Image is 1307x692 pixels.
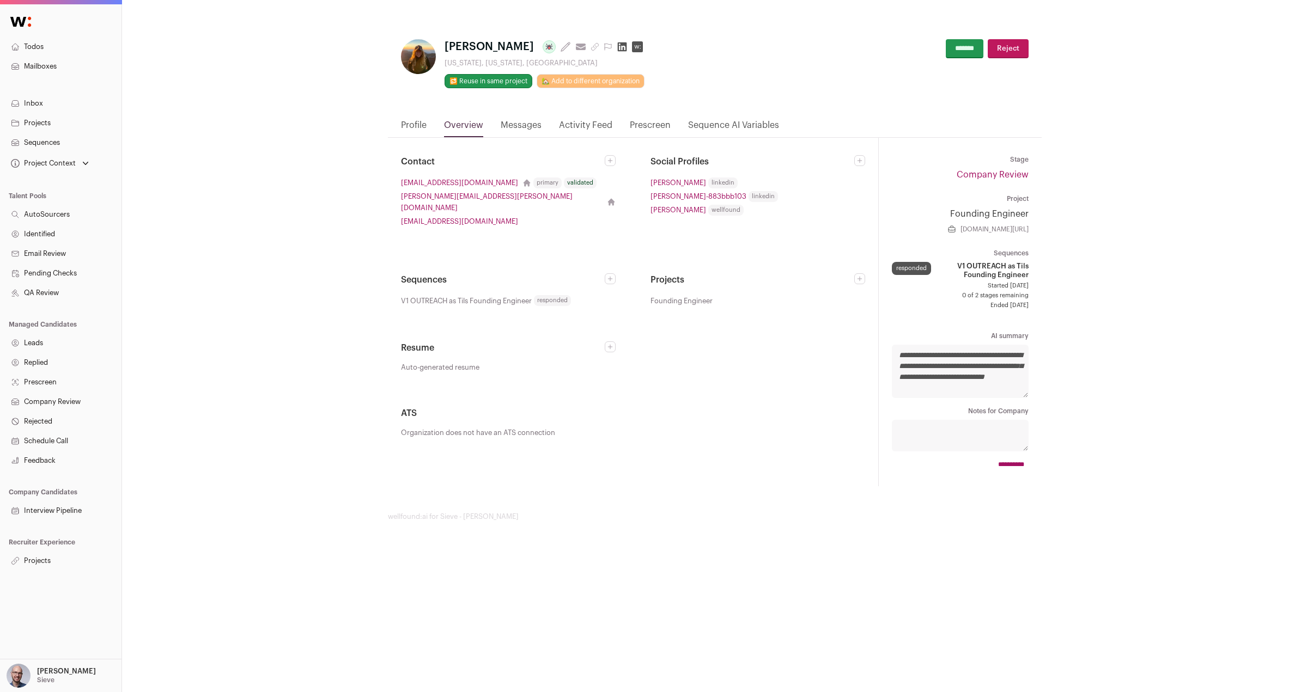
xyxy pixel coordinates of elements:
h2: Sequences [401,273,605,286]
span: Ended [DATE] [892,301,1029,310]
dt: Project [892,194,1029,203]
span: Started [DATE] [892,281,1029,290]
a: Activity Feed [559,119,612,137]
div: primary [533,177,562,188]
img: 13037945-medium_jpg [7,664,31,688]
span: Founding Engineer [651,295,713,307]
h2: Projects [651,273,854,286]
span: wellfound [708,205,744,216]
a: Sequence AI Variables [688,119,779,137]
p: [PERSON_NAME] [37,667,96,676]
a: Prescreen [630,119,671,137]
a: Founding Engineer [892,207,1029,221]
button: Open dropdown [4,664,98,688]
a: [PERSON_NAME][EMAIL_ADDRESS][PERSON_NAME][DOMAIN_NAME] [401,191,603,213]
dt: Stage [892,155,1029,164]
h2: ATS [401,407,865,420]
a: [PERSON_NAME]-883bbb103 [651,191,746,202]
a: [DOMAIN_NAME][URL] [961,225,1029,234]
a: [PERSON_NAME] [651,204,706,216]
span: linkedin [708,177,738,188]
span: linkedin [749,191,778,202]
span: V1 OUTREACH as Tils Founding Engineer [935,262,1029,279]
span: V1 OUTREACH as Tils Founding Engineer [401,295,532,307]
div: [US_STATE], [US_STATE], [GEOGRAPHIC_DATA] [445,59,647,68]
dt: AI summary [892,332,1029,340]
a: Profile [401,119,427,137]
img: Wellfound [4,11,37,33]
a: [EMAIL_ADDRESS][DOMAIN_NAME] [401,216,518,227]
a: Company Review [957,170,1029,179]
dt: Notes for Company [892,407,1029,415]
img: cc60707c70f3c9668f04b2bb2983489a5253450099cbd111fc5b979dfbd82f2b [401,39,436,74]
a: Messages [501,119,542,137]
span: responded [534,295,571,306]
dt: Sequences [892,249,1029,258]
a: 🏡 Add to different organization [537,74,645,88]
button: Reject [988,39,1029,58]
a: Overview [444,119,483,137]
p: Sieve [37,676,54,684]
button: 🔂 Reuse in same project [445,74,532,88]
p: Organization does not have an ATS connection [401,428,865,437]
button: Open dropdown [9,156,91,171]
footer: wellfound:ai for Sieve - [PERSON_NAME] [388,512,1042,521]
h2: Contact [401,155,605,168]
span: [PERSON_NAME] [445,39,534,54]
div: validated [564,177,597,188]
div: Project Context [9,159,76,168]
div: responded [892,262,931,275]
a: [PERSON_NAME] [651,177,706,188]
a: [EMAIL_ADDRESS][DOMAIN_NAME] [401,177,518,188]
h2: Resume [401,341,605,354]
span: 0 of 2 stages remaining [892,291,1029,300]
a: Auto-generated resume [401,363,616,372]
h2: Social Profiles [651,155,854,168]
